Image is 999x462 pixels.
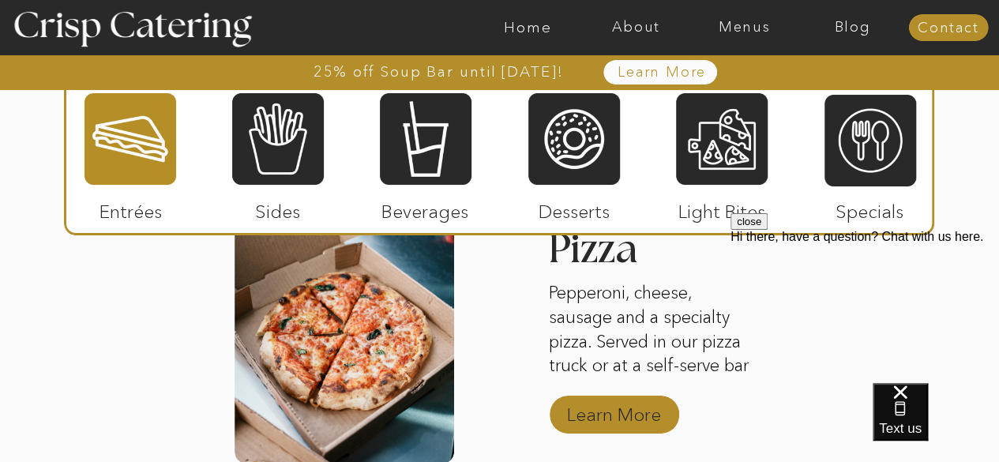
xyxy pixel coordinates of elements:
iframe: podium webchat widget bubble [873,383,999,462]
iframe: podium webchat widget prompt [730,213,999,403]
a: Home [474,20,582,36]
p: Specials [817,185,922,231]
a: Learn More [581,65,743,81]
a: Learn More [561,388,667,434]
p: Light Bites [670,185,775,231]
h3: Pizza [548,229,712,275]
a: Contact [908,21,988,36]
p: Beverages [373,185,478,231]
p: Pepperoni, cheese, sausage and a specialty pizza. Served in our pizza truck or at a self-serve bar [549,281,759,378]
a: Menus [690,20,798,36]
a: About [582,20,690,36]
p: Entrées [78,185,183,231]
p: Desserts [522,185,627,231]
a: Blog [798,20,907,36]
p: Sides [225,185,330,231]
a: 25% off Soup Bar until [DATE]! [257,64,621,80]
